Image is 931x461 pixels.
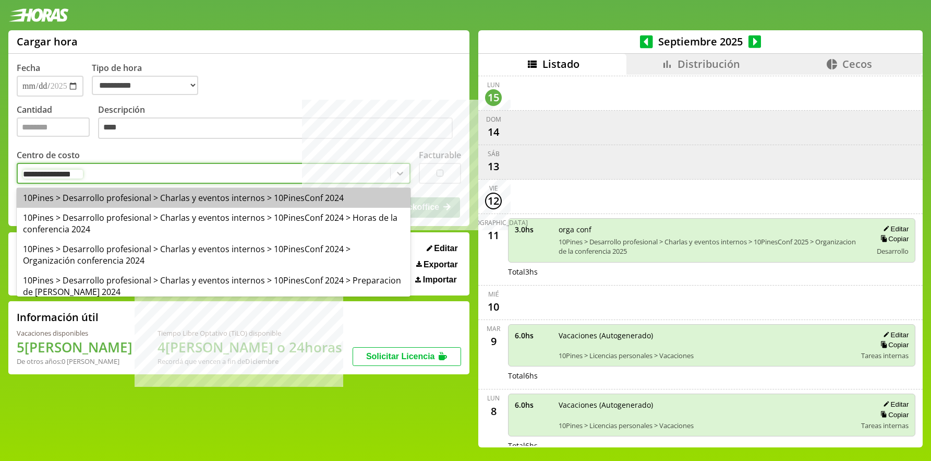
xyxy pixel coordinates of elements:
span: Editar [434,244,457,253]
span: 10Pines > Desarrollo profesional > Charlas y eventos internos > 10PinesConf 2025 > Organizacion d... [559,237,865,256]
h1: 4 [PERSON_NAME] o 24 horas [158,338,342,357]
div: Total 6 hs [508,371,915,381]
select: Tipo de hora [92,76,198,95]
label: Cantidad [17,104,98,142]
div: 10Pines > Desarrollo profesional > Charlas y eventos internos > 10PinesConf 2024 [17,188,410,208]
span: Solicitar Licencia [366,352,435,361]
span: Vacaciones (Autogenerado) [559,400,854,410]
span: Importar [423,275,457,285]
div: dom [486,115,501,124]
label: Descripción [98,104,461,142]
label: Facturable [419,149,461,161]
img: logotipo [8,8,69,22]
button: Copiar [877,410,909,419]
span: Distribución [678,57,740,71]
span: Vacaciones (Autogenerado) [559,330,854,340]
label: Centro de costo [17,149,80,161]
button: Exportar [413,259,461,270]
textarea: Descripción [98,117,453,139]
h2: Información útil [17,310,99,324]
div: 9 [485,333,502,350]
span: Desarrollo [877,246,909,256]
span: Listado [542,57,579,71]
span: 10Pines > Licencias personales > Vacaciones [559,351,854,360]
div: 10Pines > Desarrollo profesional > Charlas y eventos internos > 10PinesConf 2024 > Preparacion de... [17,270,410,302]
span: orga conf [559,224,865,234]
span: Septiembre 2025 [653,34,748,49]
span: 6.0 hs [515,330,551,340]
div: 8 [485,403,502,419]
div: mar [487,324,500,333]
h1: Cargar hora [17,34,78,49]
div: Tiempo Libre Optativo (TiLO) disponible [158,328,342,338]
b: Diciembre [245,357,279,366]
div: 15 [485,89,502,106]
div: Recordá que vencen a fin de [158,357,342,366]
div: lun [487,394,500,403]
button: Editar [424,243,461,254]
div: De otros años: 0 [PERSON_NAME] [17,357,132,366]
div: 14 [485,124,502,140]
div: mié [488,290,499,299]
div: Total 6 hs [508,441,915,451]
span: 10Pines > Licencias personales > Vacaciones [559,421,854,430]
div: scrollable content [478,75,923,446]
button: Editar [880,224,909,233]
div: Vacaciones disponibles [17,328,132,338]
button: Copiar [877,340,909,349]
span: 3.0 hs [515,224,551,234]
div: [DEMOGRAPHIC_DATA] [459,218,528,227]
div: 10 [485,299,502,315]
button: Copiar [877,234,909,243]
h1: 5 [PERSON_NAME] [17,338,132,357]
button: Solicitar Licencia [353,347,461,366]
div: vie [489,184,498,193]
button: Editar [880,400,909,409]
label: Fecha [17,62,40,74]
div: 12 [485,193,502,209]
input: Cantidad [17,117,90,137]
div: Total 3 hs [508,267,915,277]
div: 13 [485,158,502,175]
span: 6.0 hs [515,400,551,410]
label: Tipo de hora [92,62,207,97]
span: Cecos [842,57,872,71]
div: 10Pines > Desarrollo profesional > Charlas y eventos internos > 10PinesConf 2024 > Organización c... [17,239,410,270]
div: 10Pines > Desarrollo profesional > Charlas y eventos internos > 10PinesConf 2024 > Horas de la co... [17,208,410,239]
div: 11 [485,227,502,244]
span: Exportar [424,260,458,269]
div: sáb [488,149,500,158]
span: Tareas internas [861,351,909,360]
span: Tareas internas [861,421,909,430]
div: lun [487,80,500,89]
button: Editar [880,330,909,339]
